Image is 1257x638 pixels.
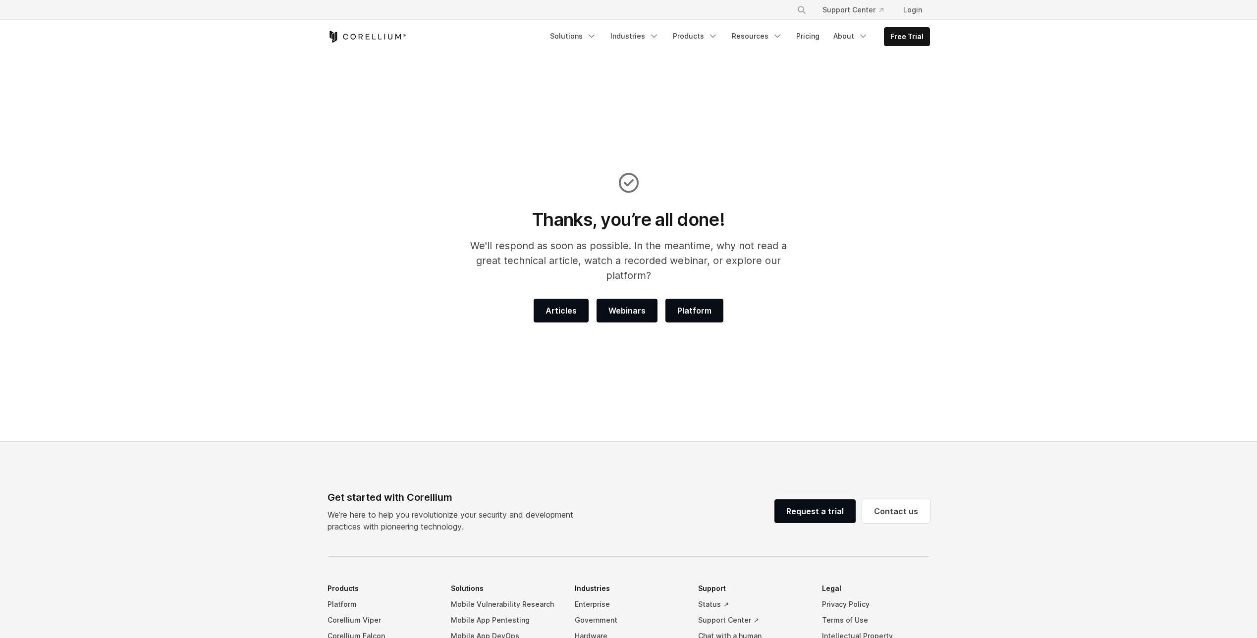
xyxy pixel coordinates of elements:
[862,499,930,523] a: Contact us
[815,1,891,19] a: Support Center
[546,305,577,317] span: Articles
[790,27,825,45] a: Pricing
[698,612,806,628] a: Support Center ↗
[451,596,559,612] a: Mobile Vulnerability Research
[597,299,657,322] a: Webinars
[774,499,856,523] a: Request a trial
[575,596,683,612] a: Enterprise
[457,238,800,283] p: We'll respond as soon as possible. In the meantime, why not read a great technical article, watch...
[544,27,602,45] a: Solutions
[534,299,589,322] a: Articles
[328,596,436,612] a: Platform
[793,1,811,19] button: Search
[884,28,929,46] a: Free Trial
[328,509,581,532] p: We’re here to help you revolutionize your security and development practices with pioneering tech...
[667,27,724,45] a: Products
[822,596,930,612] a: Privacy Policy
[895,1,930,19] a: Login
[827,27,874,45] a: About
[575,612,683,628] a: Government
[822,612,930,628] a: Terms of Use
[665,299,723,322] a: Platform
[451,612,559,628] a: Mobile App Pentesting
[608,305,646,317] span: Webinars
[726,27,788,45] a: Resources
[328,31,406,43] a: Corellium Home
[328,490,581,505] div: Get started with Corellium
[785,1,930,19] div: Navigation Menu
[328,612,436,628] a: Corellium Viper
[604,27,665,45] a: Industries
[698,596,806,612] a: Status ↗
[677,305,711,317] span: Platform
[457,209,800,230] h1: Thanks, you’re all done!
[544,27,930,46] div: Navigation Menu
